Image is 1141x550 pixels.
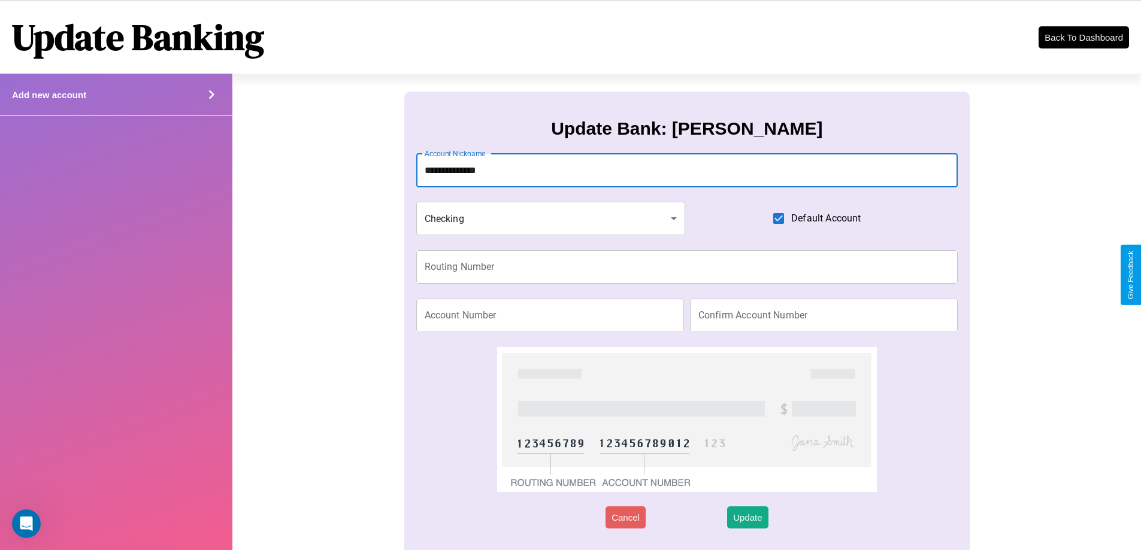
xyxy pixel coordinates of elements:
iframe: Intercom live chat [12,509,41,538]
span: Default Account [791,211,861,226]
div: Give Feedback [1127,251,1135,299]
button: Update [727,506,768,528]
label: Account Nickname [425,148,486,159]
h3: Update Bank: [PERSON_NAME] [551,118,822,139]
h4: Add new account [12,90,86,100]
h1: Update Banking [12,13,264,62]
img: check [497,347,876,492]
button: Back To Dashboard [1039,26,1129,48]
button: Cancel [606,506,646,528]
div: Checking [416,202,686,235]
